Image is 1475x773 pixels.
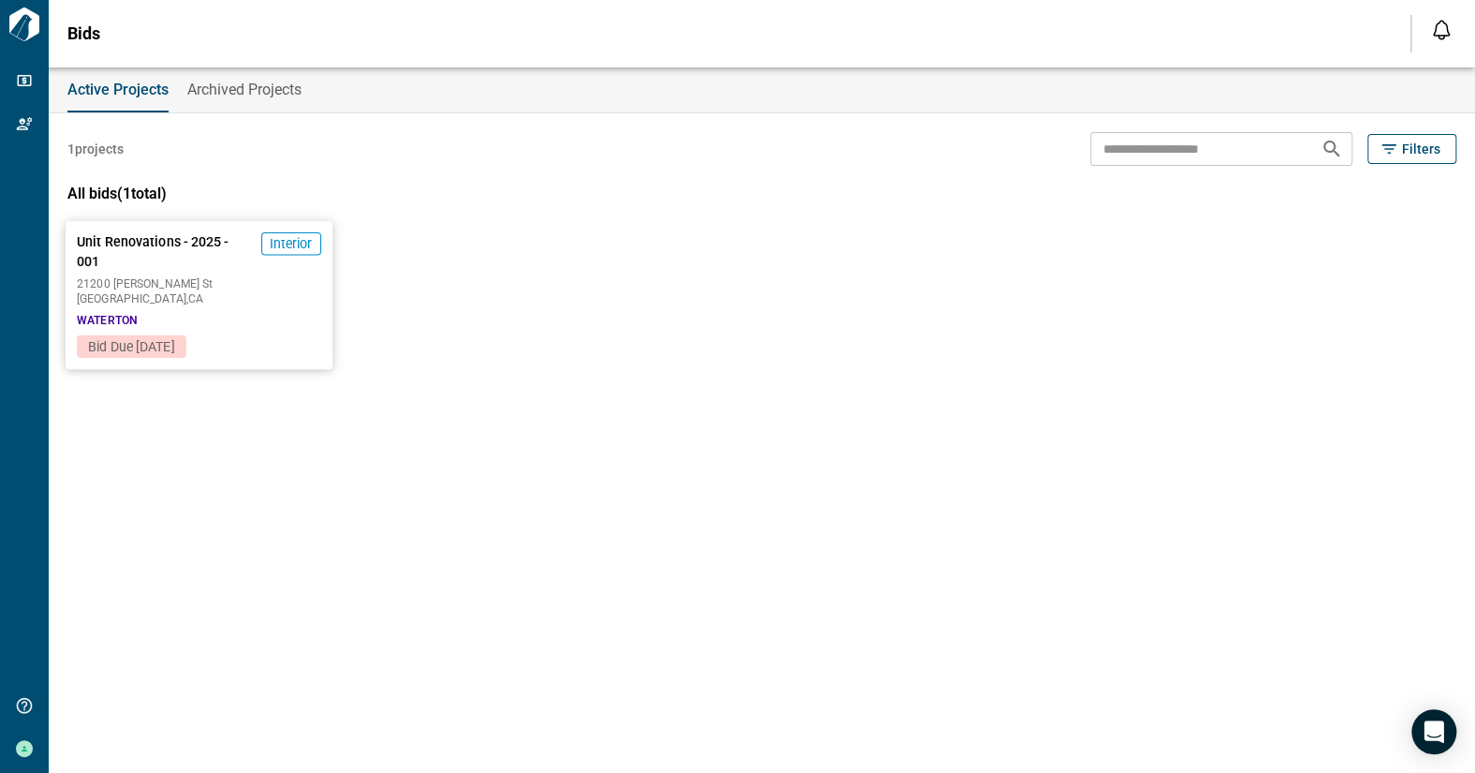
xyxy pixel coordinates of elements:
span: Active Projects [67,81,169,99]
span: 1 projects [67,140,124,158]
button: Search projects [1313,130,1350,168]
span: Bids [67,24,100,43]
span: Filters [1402,140,1440,158]
div: base tabs [49,67,1475,112]
span: Archived Projects [187,81,302,99]
div: Open Intercom Messenger [1411,709,1456,754]
span: [GEOGRAPHIC_DATA] , CA [77,293,320,305]
span: WATERTON [77,312,137,327]
span: All bids ( 1 total) [67,185,167,202]
span: Unit Renovations - 2025 - 001 [77,232,253,271]
button: Open notification feed [1426,15,1456,45]
span: 21200 [PERSON_NAME] St [77,278,320,290]
span: Interior [270,234,313,253]
button: Filters [1367,134,1456,164]
span: Bid Due [DATE] [88,339,174,354]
